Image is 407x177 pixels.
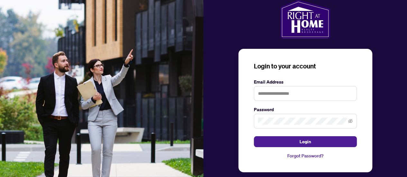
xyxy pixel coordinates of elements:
[254,62,357,71] h3: Login to your account
[254,78,357,85] label: Email Address
[348,119,353,123] span: eye-invisible
[254,106,357,113] label: Password
[300,137,311,147] span: Login
[254,136,357,147] button: Login
[254,152,357,159] a: Forgot Password?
